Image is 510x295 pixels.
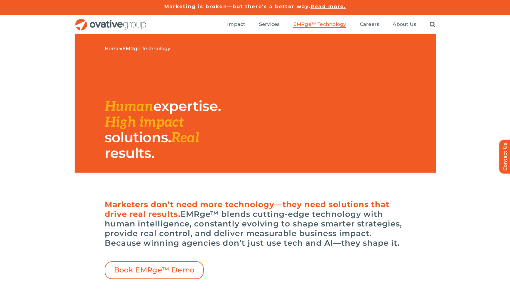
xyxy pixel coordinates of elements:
[393,21,416,28] a: About Us
[105,200,406,248] h6: EMRge™ blends cutting-edge technology with human intelligence, constantly evolving to shape smart...
[311,4,346,9] a: Read more.
[259,21,280,27] span: Services
[105,261,204,279] a: Book EMRge™ Demo
[360,21,379,27] span: Careers
[75,18,147,24] a: OG_Full_horizontal_RGB
[255,34,436,124] img: EMRge Landing Page Header Image
[105,114,184,131] span: High impact
[430,21,435,28] a: Search
[171,130,199,146] span: Real
[122,46,171,51] span: EMRge Technology
[105,46,120,51] a: Home
[393,21,416,27] span: About Us
[114,266,195,275] span: Book EMRge™ Demo
[227,15,435,34] nav: Menu
[105,200,389,219] span: Marketers don’t need more technology—they need solutions that drive real results.
[105,129,171,146] span: solutions.
[227,21,245,27] span: Impact
[418,155,436,173] img: EMRge_HomePage_Elements_Arrow Box
[105,98,153,115] span: Human
[105,46,171,52] span: »
[360,21,379,28] a: Careers
[227,21,245,28] a: Impact
[293,21,346,27] span: EMRge™ Technology
[259,21,280,28] a: Services
[105,58,165,84] img: EMRGE_RGB_wht
[153,97,221,115] span: expertise.
[105,144,154,161] span: results.
[293,21,346,28] a: EMRge™ Technology
[164,4,311,9] a: Marketing is broken—but there’s a better way.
